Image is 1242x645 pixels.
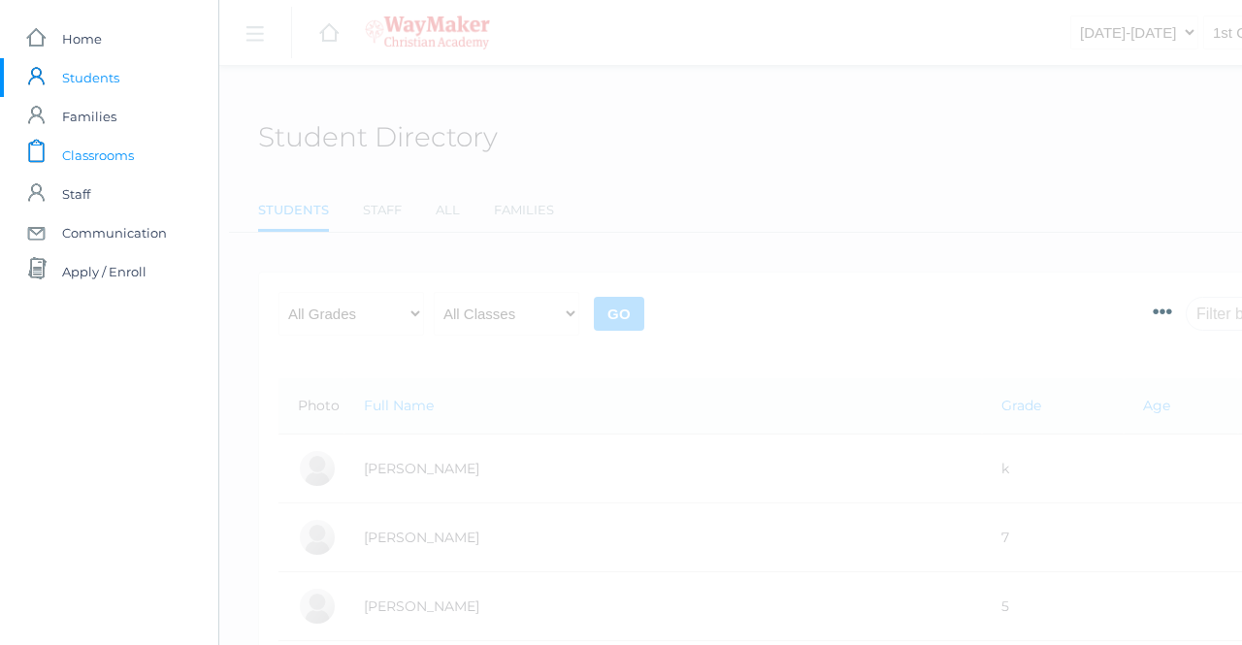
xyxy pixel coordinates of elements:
[62,213,167,252] span: Communication
[62,58,119,97] span: Students
[62,136,134,175] span: Classrooms
[62,175,90,213] span: Staff
[62,252,147,291] span: Apply / Enroll
[62,97,116,136] span: Families
[62,19,102,58] span: Home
